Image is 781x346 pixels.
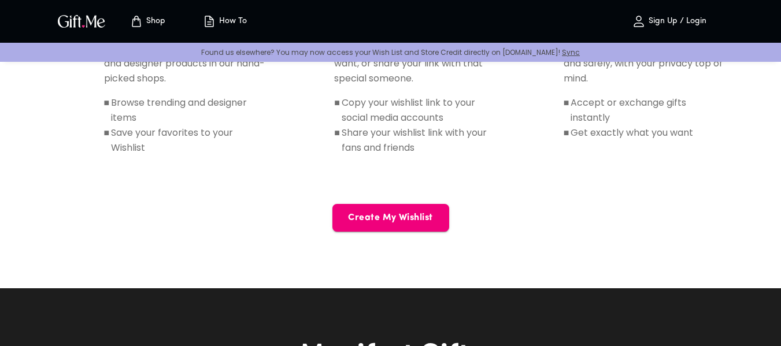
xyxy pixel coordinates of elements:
[342,95,497,125] h6: Copy your wishlist link to your social media accounts
[111,95,266,125] h6: Browse trending and designer items
[54,14,109,28] button: GiftMe Logo
[332,204,449,232] button: Create My Wishlist
[143,17,165,27] p: Shop
[104,125,110,155] h6: ■
[216,17,247,27] p: How To
[342,125,497,155] h6: Share your wishlist link with your fans and friends
[104,95,110,125] h6: ■
[116,3,179,40] button: Store page
[564,95,569,125] h6: ■
[334,41,497,86] h6: Let fans and friends know what you want, or share your link with that special someone.
[334,125,340,155] h6: ■
[571,125,693,140] h6: Get exactly what you want
[193,3,257,40] button: How To
[111,125,266,155] h6: Save your favorites to your Wishlist
[564,41,727,86] h6: Gifts arrive at your door smoothly and safely, with your privacy top of mind.
[55,13,108,29] img: GiftMe Logo
[104,41,266,86] h6: Choose from thousands of trending and designer products in our hand-picked shops.
[202,14,216,28] img: how-to.svg
[571,95,727,125] h6: Accept or exchange gifts instantly
[334,95,340,125] h6: ■
[612,3,727,40] button: Sign Up / Login
[9,47,772,57] p: Found us elsewhere? You may now access your Wish List and Store Credit directly on [DOMAIN_NAME]!
[646,17,706,27] p: Sign Up / Login
[564,125,569,140] h6: ■
[562,47,580,57] a: Sync
[332,211,449,224] span: Create My Wishlist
